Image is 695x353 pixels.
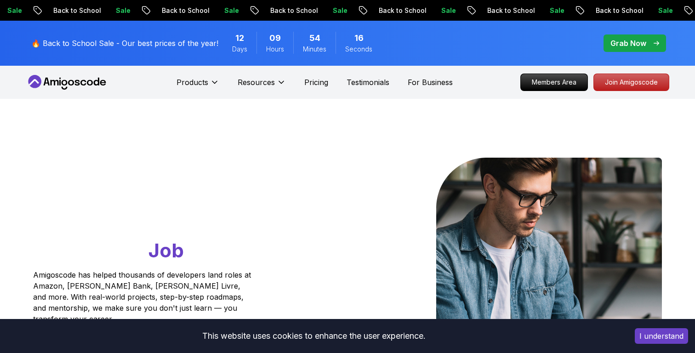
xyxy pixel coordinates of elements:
a: Pricing [304,77,328,88]
div: This website uses cookies to enhance the user experience. [7,326,621,346]
p: Sale [159,6,188,15]
p: Sale [593,6,622,15]
p: Back to School [530,6,593,15]
a: Testimonials [347,77,389,88]
span: 16 Seconds [354,32,364,45]
p: 🔥 Back to School Sale - Our best prices of the year! [31,38,218,49]
a: Join Amigoscode [593,74,669,91]
p: Back to School [205,6,268,15]
h1: Go From Learning to Hired: Master Java, Spring Boot & Cloud Skills That Get You the [33,158,286,264]
span: Job [148,239,184,262]
p: Amigoscode has helped thousands of developers land roles at Amazon, [PERSON_NAME] Bank, [PERSON_N... [33,269,254,325]
p: Sale [376,6,405,15]
span: 9 Hours [269,32,281,45]
p: Sale [268,6,297,15]
p: Back to School [97,6,159,15]
a: For Business [408,77,453,88]
p: Grab Now [610,38,646,49]
p: Back to School [313,6,376,15]
a: Members Area [520,74,588,91]
span: Hours [266,45,284,54]
p: Sale [51,6,80,15]
p: Members Area [521,74,587,91]
span: 54 Minutes [309,32,320,45]
p: Products [177,77,208,88]
button: Resources [238,77,286,95]
button: Accept cookies [635,328,688,344]
p: Resources [238,77,275,88]
span: Minutes [303,45,326,54]
span: 12 Days [235,32,244,45]
span: Seconds [345,45,372,54]
button: Products [177,77,219,95]
p: Sale [484,6,514,15]
p: Back to School [422,6,484,15]
span: Days [232,45,247,54]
